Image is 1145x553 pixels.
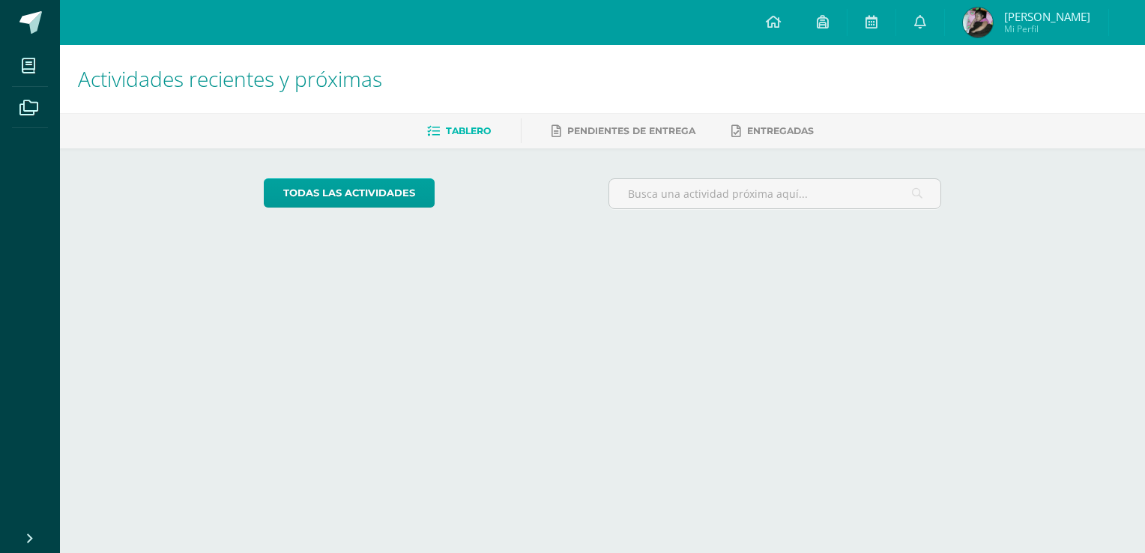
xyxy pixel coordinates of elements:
[731,119,814,143] a: Entregadas
[78,64,382,93] span: Actividades recientes y próximas
[567,125,695,136] span: Pendientes de entrega
[609,179,941,208] input: Busca una actividad próxima aquí...
[264,178,435,208] a: todas las Actividades
[552,119,695,143] a: Pendientes de entrega
[446,125,491,136] span: Tablero
[427,119,491,143] a: Tablero
[747,125,814,136] span: Entregadas
[963,7,993,37] img: 4f393c19de5be00f311d0127ec8ac78b.png
[1004,22,1090,35] span: Mi Perfil
[1004,9,1090,24] span: [PERSON_NAME]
